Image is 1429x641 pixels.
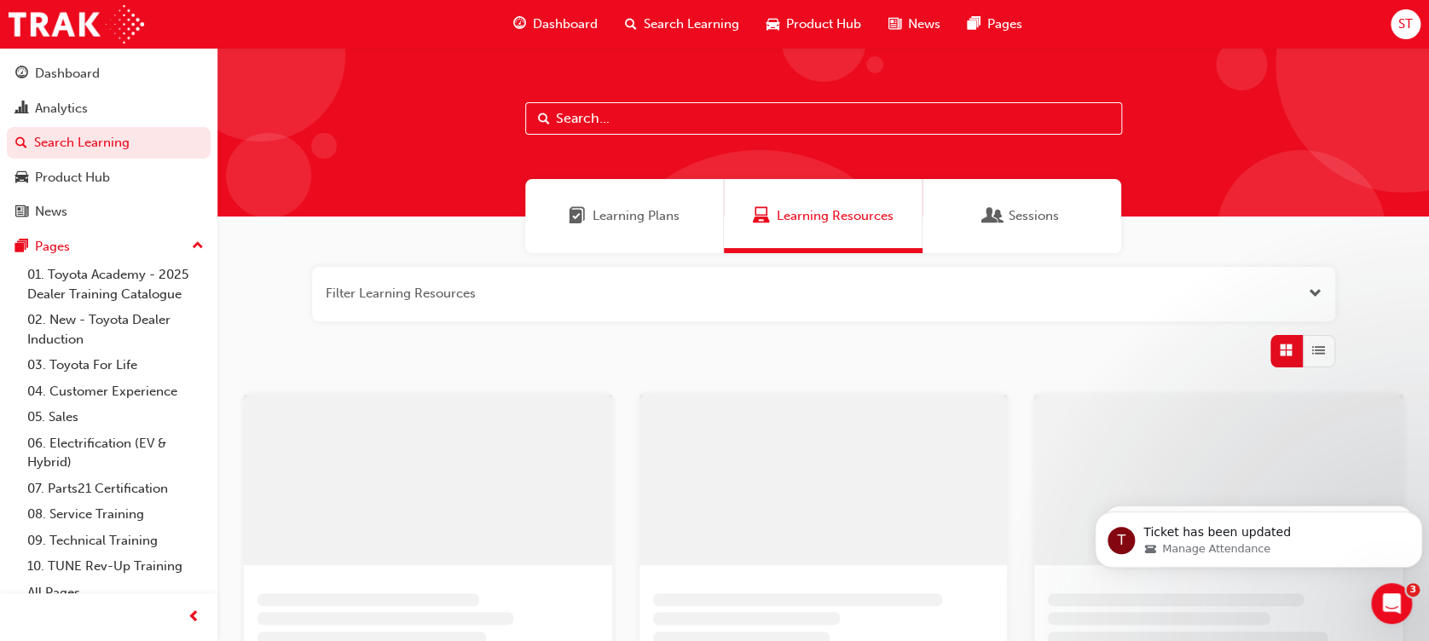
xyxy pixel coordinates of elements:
div: Analytics [35,99,88,118]
span: Search [538,109,550,129]
span: search-icon [15,136,27,151]
span: search-icon [625,14,637,35]
a: 09. Technical Training [20,528,211,554]
a: car-iconProduct Hub [753,7,875,42]
a: Learning PlansLearning Plans [525,179,724,253]
a: 03. Toyota For Life [20,352,211,378]
div: Pages [35,237,70,257]
div: Dashboard [35,64,100,84]
span: pages-icon [968,14,981,35]
span: Learning Plans [569,206,586,226]
a: 06. Electrification (EV & Hybrid) [20,430,211,476]
button: Open the filter [1309,284,1322,303]
a: Dashboard [7,58,211,90]
img: Trak [9,5,144,43]
button: DashboardAnalyticsSearch LearningProduct HubNews [7,55,211,231]
a: 08. Service Training [20,501,211,528]
span: news-icon [15,205,28,220]
a: SessionsSessions [923,179,1121,253]
span: Learning Resources [753,206,770,226]
span: Search Learning [644,14,739,34]
a: 07. Parts21 Certification [20,476,211,502]
span: up-icon [192,235,204,257]
a: Product Hub [7,162,211,193]
span: Learning Plans [593,206,680,226]
span: pages-icon [15,240,28,255]
button: ST [1391,9,1420,39]
div: News [35,202,67,222]
button: Pages [7,231,211,263]
a: 05. Sales [20,404,211,430]
a: 01. Toyota Academy - 2025 Dealer Training Catalogue [20,262,211,307]
span: car-icon [767,14,779,35]
a: guage-iconDashboard [500,7,611,42]
div: Product Hub [35,168,110,188]
span: guage-icon [15,66,28,82]
span: Learning Resources [777,206,894,226]
a: pages-iconPages [954,7,1036,42]
span: Pages [987,14,1022,34]
span: car-icon [15,170,28,186]
a: Learning ResourcesLearning Resources [724,179,923,253]
span: Sessions [985,206,1002,226]
a: News [7,196,211,228]
span: List [1312,341,1325,361]
span: Grid [1280,341,1293,361]
span: news-icon [888,14,901,35]
span: 3 [1406,583,1420,597]
a: Analytics [7,93,211,124]
span: prev-icon [188,607,200,628]
a: Search Learning [7,127,211,159]
input: Search... [525,102,1122,135]
iframe: Intercom live chat [1371,583,1412,624]
a: All Pages [20,580,211,606]
span: chart-icon [15,101,28,117]
span: Product Hub [786,14,861,34]
span: ST [1398,14,1413,34]
span: guage-icon [513,14,526,35]
a: 02. New - Toyota Dealer Induction [20,307,211,352]
span: Dashboard [533,14,598,34]
a: news-iconNews [875,7,954,42]
a: 10. TUNE Rev-Up Training [20,553,211,580]
a: search-iconSearch Learning [611,7,753,42]
a: 04. Customer Experience [20,378,211,405]
span: News [908,14,940,34]
span: Sessions [1009,206,1059,226]
iframe: Intercom notifications message [1088,476,1429,595]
